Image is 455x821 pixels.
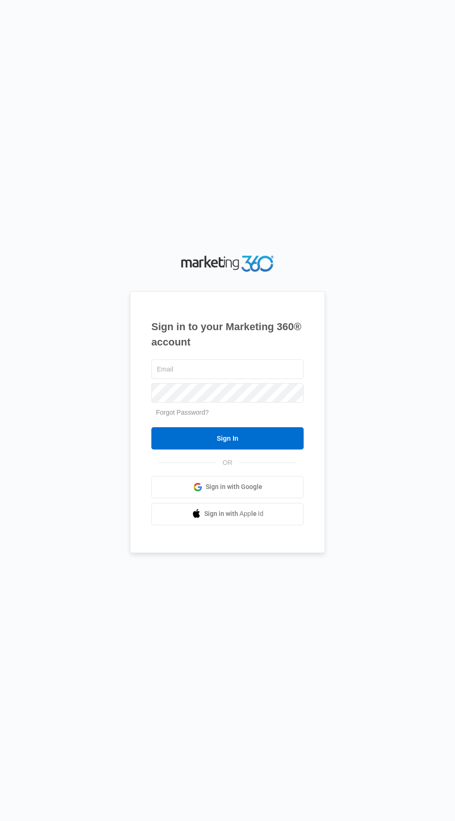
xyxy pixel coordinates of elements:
a: Sign in with Apple Id [151,503,304,525]
h1: Sign in to your Marketing 360® account [151,319,304,350]
span: OR [216,458,239,468]
input: Email [151,359,304,379]
span: Sign in with Google [206,482,262,492]
a: Forgot Password? [156,409,209,416]
span: Sign in with Apple Id [204,509,264,519]
a: Sign in with Google [151,476,304,498]
input: Sign In [151,427,304,450]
